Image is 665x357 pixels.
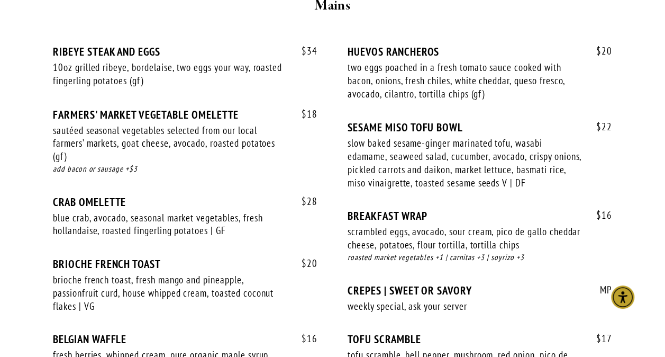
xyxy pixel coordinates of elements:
[348,120,612,133] div: SESAME MISO TOFU BOWL
[589,283,612,296] span: MP
[348,299,582,313] div: weekly special, ask your server
[611,285,634,309] div: Accessibility Menu
[302,256,307,269] span: $
[348,61,582,100] div: two eggs poached in a fresh tomato sauce cooked with bacon, onions, fresh chiles, white cheddar, ...
[348,45,612,58] div: HUEVOS RANCHEROS
[348,209,612,222] div: BREAKFAST WRAP
[291,332,317,344] span: 16
[348,283,612,297] div: CREPES | SWEET OR SAVORY
[302,194,307,207] span: $
[291,257,317,269] span: 20
[348,225,582,251] div: scrambled eggs, avocado, sour cream, pico de gallo cheddar cheese, potatoes, flour tortilla, tort...
[586,209,612,221] span: 16
[348,136,582,189] div: slow baked sesame-ginger marinated tofu, wasabi edamame, seaweed salad, cucumber, avocado, crispy...
[586,120,612,132] span: 22
[596,208,602,221] span: $
[53,163,317,175] div: add bacon or sausage +$3
[53,257,317,270] div: BRIOCHE FRENCH TOAST
[53,108,317,121] div: FARMERS' MARKET VEGETABLE OMELETTE
[291,195,317,207] span: 28
[53,273,287,312] div: brioche french toast, fresh mango and pineapple, passionfruit curd, house whipped cream, toasted ...
[596,120,602,132] span: $
[596,44,602,57] span: $
[53,123,287,163] div: sautéed seasonal vegetables selected from our local farmers’ markets, goat cheese, avocado, roast...
[302,44,307,57] span: $
[586,332,612,344] span: 17
[53,211,287,237] div: blue crab, avocado, seasonal market vegetables, fresh hollandaise, roasted fingerling potatoes | GF
[302,332,307,344] span: $
[291,45,317,57] span: 34
[53,195,317,208] div: CRAB OMELETTE
[596,332,602,344] span: $
[53,61,287,87] div: 10oz grilled ribeye, bordelaise, two eggs your way, roasted fingerling potatoes (gf)
[348,332,612,345] div: TOFU SCRAMBLE
[586,45,612,57] span: 20
[53,332,317,345] div: BELGIAN WAFFLE
[302,107,307,120] span: $
[348,251,612,263] div: roasted market vegetables +1 | carnitas +3 | soyrizo +3
[291,108,317,120] span: 18
[53,45,317,58] div: RIBEYE STEAK AND EGGS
